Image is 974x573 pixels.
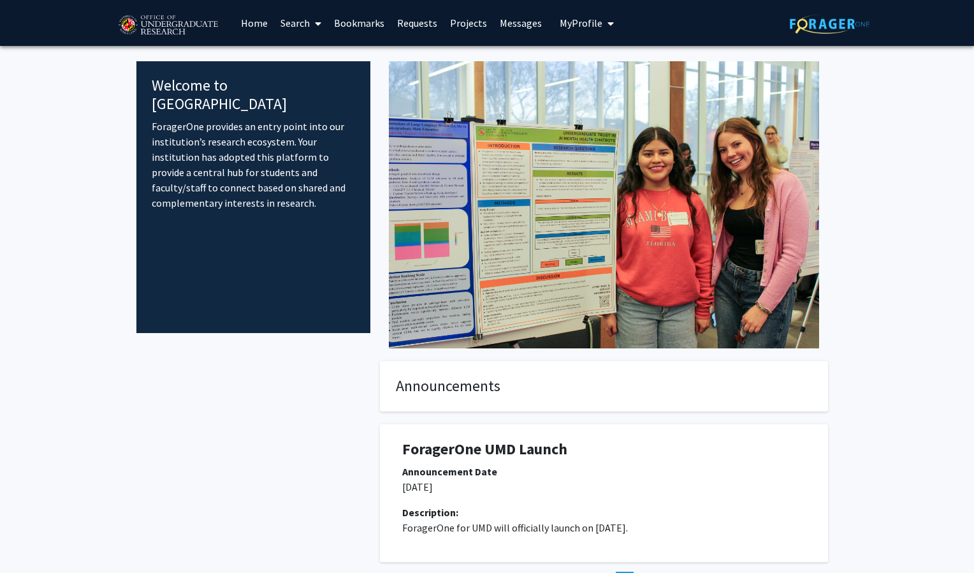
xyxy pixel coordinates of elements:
div: Announcement Date [402,464,806,479]
a: Search [274,1,328,45]
iframe: Chat [10,516,54,563]
div: Description: [402,505,806,520]
p: ForagerOne for UMD will officially launch on [DATE]. [402,520,806,535]
img: Cover Image [389,61,819,348]
h4: Announcements [396,377,812,396]
a: Projects [444,1,493,45]
a: Requests [391,1,444,45]
a: Home [235,1,274,45]
a: Messages [493,1,548,45]
h1: ForagerOne UMD Launch [402,440,806,459]
p: [DATE] [402,479,806,495]
p: ForagerOne provides an entry point into our institution’s research ecosystem. Your institution ha... [152,119,355,211]
img: University of Maryland Logo [114,10,222,41]
span: My Profile [560,17,602,29]
a: Bookmarks [328,1,391,45]
h4: Welcome to [GEOGRAPHIC_DATA] [152,77,355,114]
img: ForagerOne Logo [790,14,869,34]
